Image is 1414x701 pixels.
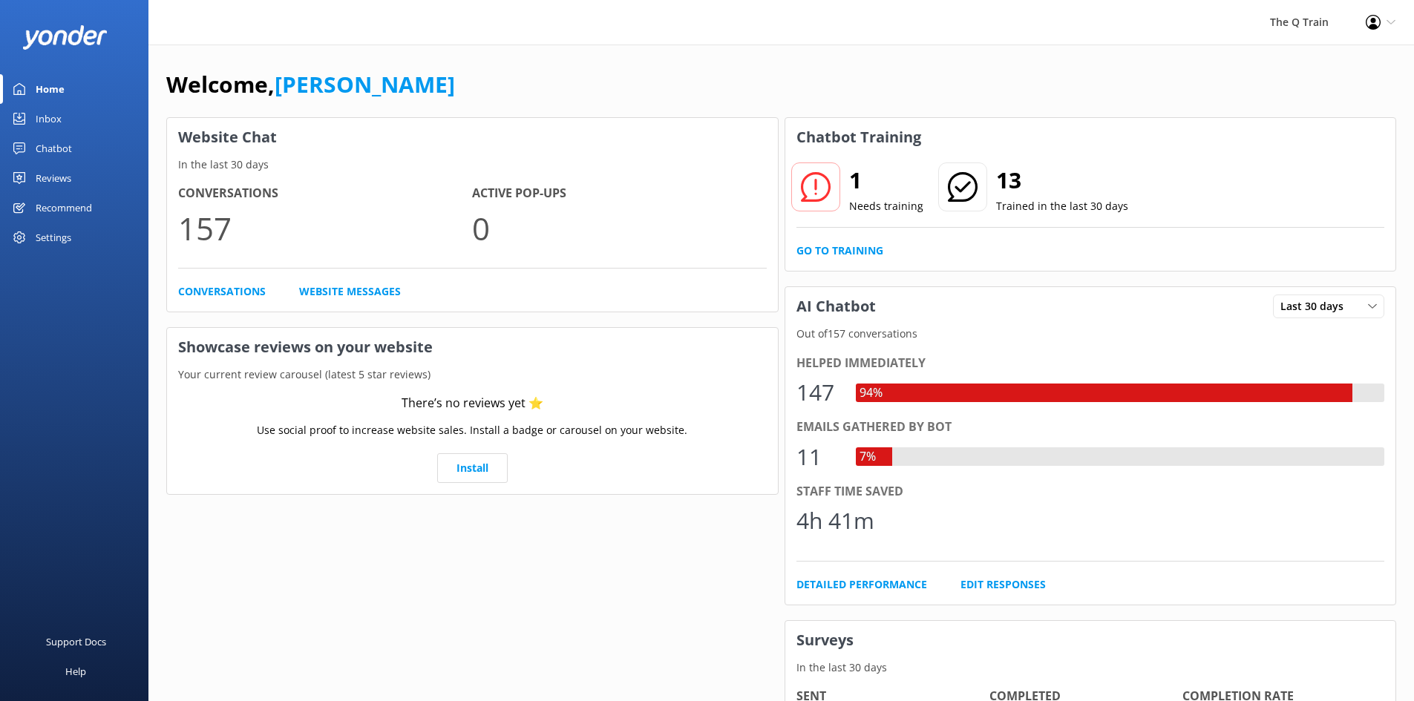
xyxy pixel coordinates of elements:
[796,482,1385,501] div: Staff time saved
[785,659,1396,676] p: In the last 30 days
[36,104,62,134] div: Inbox
[796,576,927,593] a: Detailed Performance
[796,243,883,259] a: Go to Training
[22,25,108,50] img: yonder-white-logo.png
[785,326,1396,342] p: Out of 157 conversations
[849,198,923,214] p: Needs training
[178,184,472,203] h4: Conversations
[46,627,106,656] div: Support Docs
[796,354,1385,373] div: Helped immediately
[437,453,508,483] a: Install
[472,184,766,203] h4: Active Pop-ups
[849,162,923,198] h2: 1
[36,193,92,223] div: Recommend
[275,69,455,99] a: [PERSON_NAME]
[785,118,932,157] h3: Chatbot Training
[167,328,778,366] h3: Showcase reviews on your website
[166,67,455,102] h1: Welcome,
[472,203,766,253] p: 0
[299,283,401,300] a: Website Messages
[796,503,874,539] div: 4h 41m
[960,576,1046,593] a: Edit Responses
[178,203,472,253] p: 157
[36,163,71,193] div: Reviews
[796,439,841,475] div: 11
[785,621,1396,659] h3: Surveys
[796,375,841,410] div: 147
[996,198,1128,214] p: Trained in the last 30 days
[856,384,886,403] div: 94%
[36,74,65,104] div: Home
[796,418,1385,437] div: Emails gathered by bot
[402,394,543,413] div: There’s no reviews yet ⭐
[36,134,72,163] div: Chatbot
[785,287,887,326] h3: AI Chatbot
[167,157,778,173] p: In the last 30 days
[36,223,71,252] div: Settings
[167,366,778,383] p: Your current review carousel (latest 5 star reviews)
[257,422,687,438] p: Use social proof to increase website sales. Install a badge or carousel on your website.
[856,447,880,467] div: 7%
[996,162,1128,198] h2: 13
[167,118,778,157] h3: Website Chat
[65,656,86,686] div: Help
[1280,298,1352,315] span: Last 30 days
[178,283,266,300] a: Conversations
